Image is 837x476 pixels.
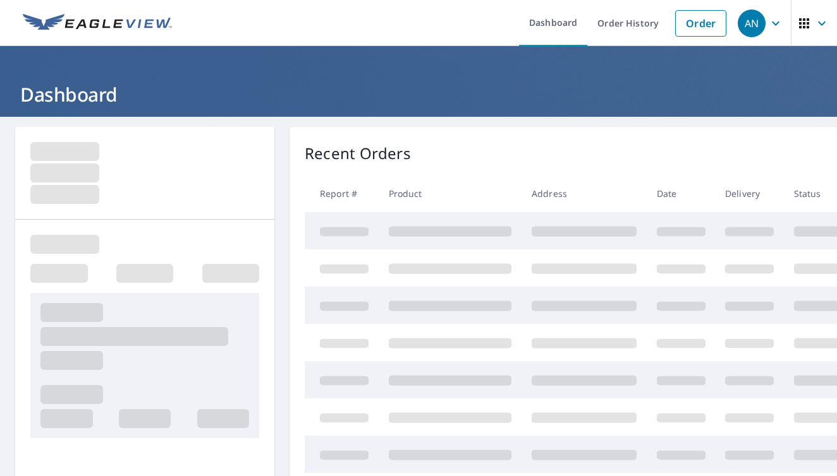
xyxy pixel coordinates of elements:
th: Date [647,175,716,212]
img: EV Logo [23,14,172,33]
th: Report # [305,175,379,212]
h1: Dashboard [15,81,822,107]
th: Address [522,175,647,212]
th: Product [379,175,522,212]
div: AN [738,9,766,37]
th: Delivery [715,175,784,212]
p: Recent Orders [305,142,411,165]
a: Order [675,10,726,37]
